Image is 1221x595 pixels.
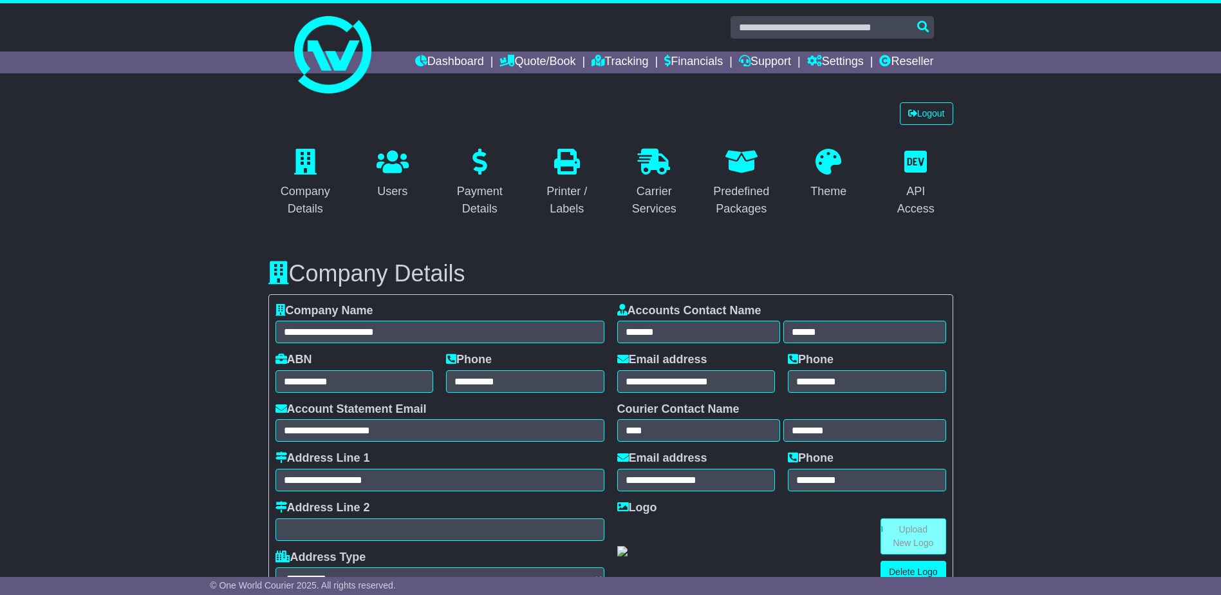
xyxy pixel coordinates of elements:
[592,52,648,73] a: Tracking
[807,52,864,73] a: Settings
[415,52,484,73] a: Dashboard
[443,144,517,222] a: Payment Details
[810,183,846,200] div: Theme
[268,261,953,287] h3: Company Details
[277,183,335,218] div: Company Details
[887,183,945,218] div: API Access
[275,451,370,466] label: Address Line 1
[900,102,953,125] a: Logout
[275,402,427,417] label: Account Statement Email
[368,144,417,205] a: Users
[881,561,946,583] a: Delete Logo
[617,546,628,556] img: GetCustomerLogo
[446,353,492,367] label: Phone
[451,183,509,218] div: Payment Details
[802,144,855,205] a: Theme
[268,144,343,222] a: Company Details
[275,353,312,367] label: ABN
[881,518,946,554] a: Upload New Logo
[617,353,707,367] label: Email address
[879,144,953,222] a: API Access
[377,183,409,200] div: Users
[275,551,366,565] label: Address Type
[879,52,933,73] a: Reseller
[275,304,373,318] label: Company Name
[210,580,396,590] span: © One World Courier 2025. All rights reserved.
[617,304,761,318] label: Accounts Contact Name
[788,451,834,466] label: Phone
[713,183,770,218] div: Predefined Packages
[538,183,596,218] div: Printer / Labels
[617,402,740,417] label: Courier Contact Name
[704,144,779,222] a: Predefined Packages
[626,183,684,218] div: Carrier Services
[788,353,834,367] label: Phone
[617,144,692,222] a: Carrier Services
[499,52,575,73] a: Quote/Book
[664,52,723,73] a: Financials
[739,52,791,73] a: Support
[617,501,657,515] label: Logo
[617,451,707,466] label: Email address
[530,144,604,222] a: Printer / Labels
[275,501,370,515] label: Address Line 2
